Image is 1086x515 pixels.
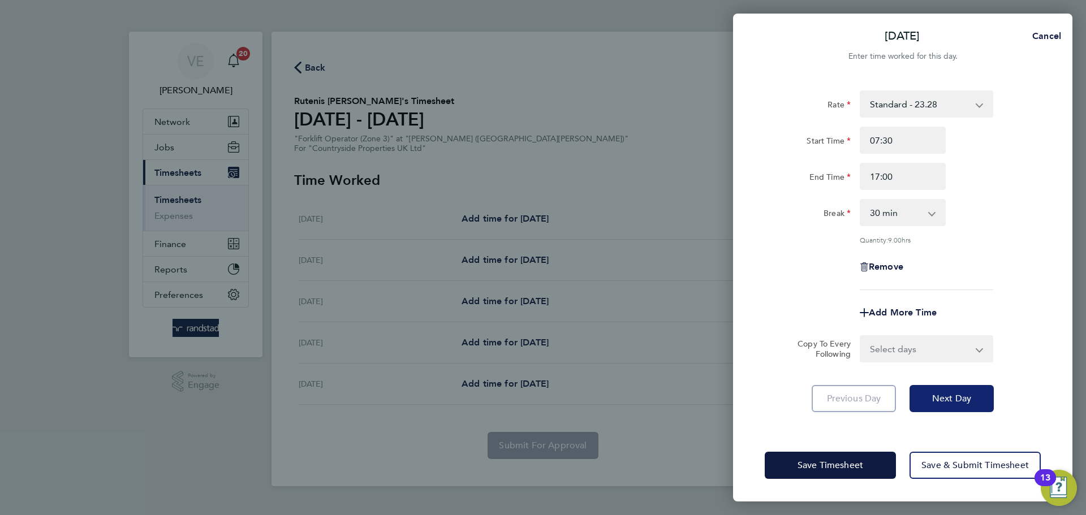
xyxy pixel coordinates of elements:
div: 13 [1040,478,1050,492]
span: 9.00 [888,235,902,244]
button: Save & Submit Timesheet [910,452,1041,479]
button: Next Day [910,385,994,412]
label: End Time [809,172,851,185]
button: Save Timesheet [765,452,896,479]
span: Add More Time [869,307,937,318]
div: Enter time worked for this day. [733,50,1072,63]
input: E.g. 18:00 [860,163,946,190]
label: Copy To Every Following [788,339,851,359]
button: Open Resource Center, 13 new notifications [1041,470,1077,506]
input: E.g. 08:00 [860,127,946,154]
label: Break [824,208,851,222]
button: Add More Time [860,308,937,317]
label: Start Time [807,136,851,149]
span: Remove [869,261,903,272]
div: Quantity: hrs [860,235,993,244]
label: Rate [828,99,851,113]
span: Save Timesheet [798,460,863,471]
p: [DATE] [885,28,920,44]
button: Remove [860,262,903,271]
button: Cancel [1014,25,1072,47]
span: Save & Submit Timesheet [921,460,1029,471]
span: Cancel [1029,31,1061,41]
span: Next Day [932,393,971,404]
